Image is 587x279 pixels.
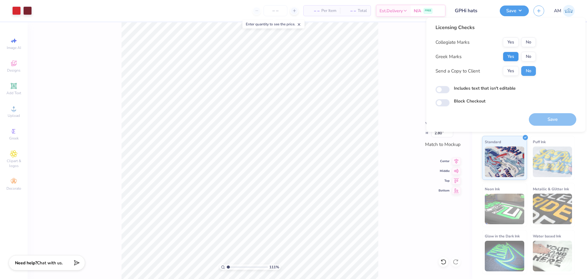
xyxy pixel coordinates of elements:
[533,233,561,239] span: Water based Ink
[358,8,367,14] span: Total
[3,158,24,168] span: Clipart & logos
[533,139,546,145] span: Puff Ink
[414,8,421,14] span: N/A
[485,194,524,224] img: Neon Ink
[503,52,519,61] button: Yes
[269,264,279,270] span: 111 %
[6,91,21,95] span: Add Text
[521,52,536,61] button: No
[533,241,572,271] img: Water based Ink
[450,5,495,17] input: Untitled Design
[8,113,20,118] span: Upload
[37,260,63,266] span: Chat with us.
[554,5,575,17] a: AM
[436,39,469,46] div: Collegiate Marks
[7,68,21,73] span: Designs
[485,139,501,145] span: Standard
[563,5,575,17] img: Arvi Mikhail Parcero
[425,9,431,13] span: FREE
[503,37,519,47] button: Yes
[533,194,572,224] img: Metallic & Glitter Ink
[439,188,450,193] span: Bottom
[439,159,450,163] span: Center
[439,169,450,173] span: Middle
[533,186,569,192] span: Metallic & Glitter Ink
[15,260,37,266] strong: Need help?
[436,24,536,31] div: Licensing Checks
[503,66,519,76] button: Yes
[454,98,485,104] label: Block Checkout
[485,147,524,177] img: Standard
[485,241,524,271] img: Glow in the Dark Ink
[7,45,21,50] span: Image AI
[242,20,305,28] div: Enter quantity to see the price.
[500,6,529,16] button: Save
[264,5,287,16] input: – –
[9,136,19,141] span: Greek
[344,8,356,14] span: – –
[521,37,536,47] button: No
[554,7,561,14] span: AM
[439,179,450,183] span: Top
[436,53,462,60] div: Greek Marks
[307,8,320,14] span: – –
[521,66,536,76] button: No
[321,8,336,14] span: Per Item
[485,233,520,239] span: Glow in the Dark Ink
[485,186,500,192] span: Neon Ink
[454,85,516,91] label: Includes text that isn't editable
[533,147,572,177] img: Puff Ink
[6,186,21,191] span: Decorate
[379,8,403,14] span: Est. Delivery
[436,68,480,75] div: Send a Copy to Client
